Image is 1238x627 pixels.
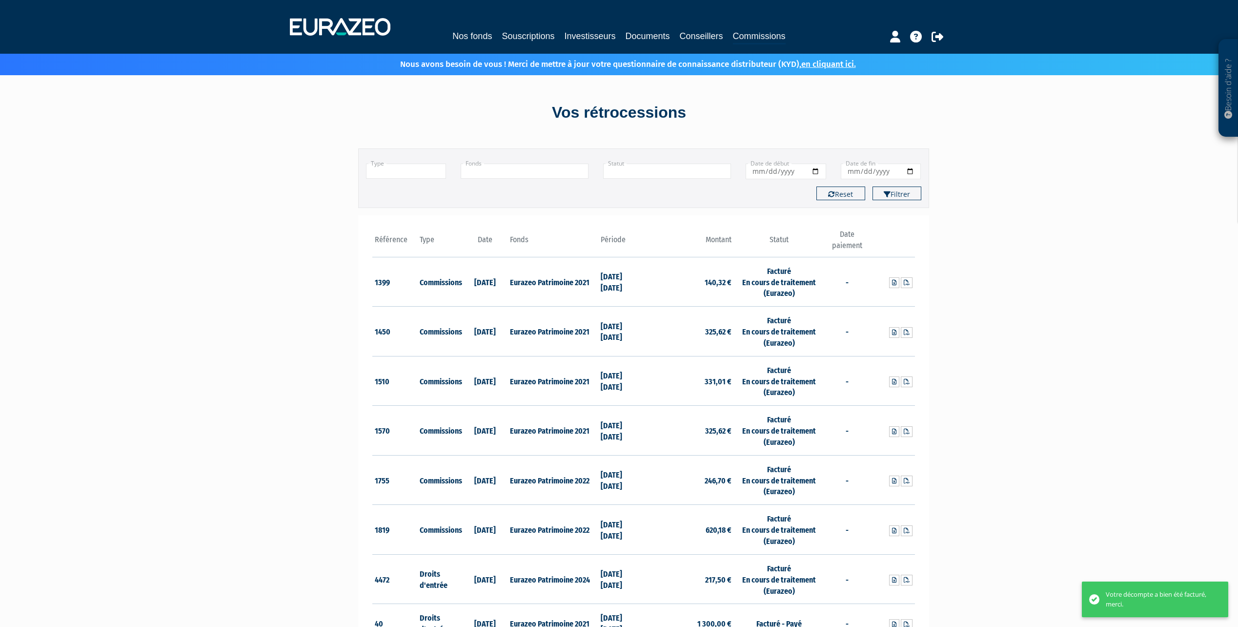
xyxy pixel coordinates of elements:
[417,406,463,456] td: Commissions
[507,505,598,555] td: Eurazeo Patrimoine 2022
[372,505,418,555] td: 1819
[598,455,644,505] td: [DATE] [DATE]
[372,406,418,456] td: 1570
[507,554,598,604] td: Eurazeo Patrimoine 2024
[598,356,644,406] td: [DATE] [DATE]
[463,356,508,406] td: [DATE]
[502,29,554,43] a: Souscriptions
[598,554,644,604] td: [DATE] [DATE]
[372,307,418,356] td: 1450
[463,406,508,456] td: [DATE]
[372,554,418,604] td: 4472
[564,29,615,43] a: Investisseurs
[598,505,644,555] td: [DATE] [DATE]
[801,59,856,69] a: en cliquant ici.
[463,257,508,307] td: [DATE]
[644,554,734,604] td: 217,50 €
[507,229,598,257] th: Fonds
[644,505,734,555] td: 620,18 €
[507,455,598,505] td: Eurazeo Patrimoine 2022
[734,505,824,555] td: Facturé En cours de traitement (Eurazeo)
[372,257,418,307] td: 1399
[341,102,897,124] div: Vos rétrocessions
[644,455,734,505] td: 246,70 €
[507,257,598,307] td: Eurazeo Patrimoine 2021
[1223,44,1234,132] p: Besoin d'aide ?
[734,406,824,456] td: Facturé En cours de traitement (Eurazeo)
[417,356,463,406] td: Commissions
[824,307,870,356] td: -
[824,406,870,456] td: -
[507,356,598,406] td: Eurazeo Patrimoine 2021
[1106,590,1214,609] div: Votre décompte a bien été facturé, merci.
[824,455,870,505] td: -
[824,356,870,406] td: -
[644,406,734,456] td: 325,62 €
[417,257,463,307] td: Commissions
[733,29,786,44] a: Commissions
[463,229,508,257] th: Date
[644,257,734,307] td: 140,32 €
[417,455,463,505] td: Commissions
[644,229,734,257] th: Montant
[873,187,921,200] button: Filtrer
[824,257,870,307] td: -
[734,455,824,505] td: Facturé En cours de traitement (Eurazeo)
[372,56,856,70] p: Nous avons besoin de vous ! Merci de mettre à jour votre questionnaire de connaissance distribute...
[463,505,508,555] td: [DATE]
[734,554,824,604] td: Facturé En cours de traitement (Eurazeo)
[417,229,463,257] th: Type
[507,307,598,356] td: Eurazeo Patrimoine 2021
[463,455,508,505] td: [DATE]
[644,356,734,406] td: 331,01 €
[417,307,463,356] td: Commissions
[372,356,418,406] td: 1510
[734,229,824,257] th: Statut
[417,554,463,604] td: Droits d'entrée
[824,554,870,604] td: -
[824,505,870,555] td: -
[598,406,644,456] td: [DATE] [DATE]
[463,554,508,604] td: [DATE]
[507,406,598,456] td: Eurazeo Patrimoine 2021
[680,29,723,43] a: Conseillers
[824,229,870,257] th: Date paiement
[372,455,418,505] td: 1755
[463,307,508,356] td: [DATE]
[598,257,644,307] td: [DATE] [DATE]
[417,505,463,555] td: Commissions
[598,307,644,356] td: [DATE] [DATE]
[734,257,824,307] td: Facturé En cours de traitement (Eurazeo)
[598,229,644,257] th: Période
[452,29,492,43] a: Nos fonds
[816,187,865,200] button: Reset
[626,29,670,43] a: Documents
[372,229,418,257] th: Référence
[644,307,734,356] td: 325,62 €
[734,307,824,356] td: Facturé En cours de traitement (Eurazeo)
[734,356,824,406] td: Facturé En cours de traitement (Eurazeo)
[290,18,390,36] img: 1732889491-logotype_eurazeo_blanc_rvb.png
